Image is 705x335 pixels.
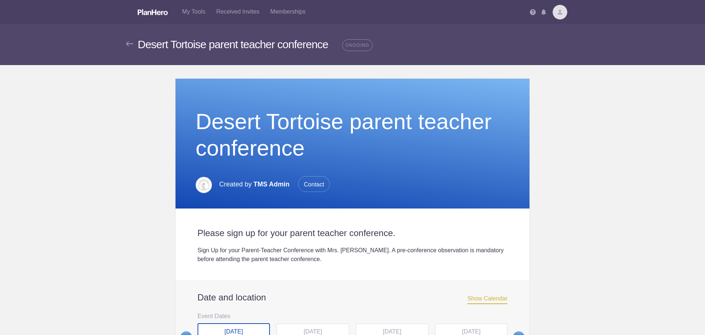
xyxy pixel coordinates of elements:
[553,5,567,19] img: Davatar
[530,9,536,15] img: Help icon
[138,38,328,50] span: Desert Tortoise parent teacher conference
[138,9,168,15] img: Logo white planhero
[541,9,546,15] img: Notifications
[304,328,322,335] span: [DATE]
[383,328,401,335] span: [DATE]
[462,328,480,335] span: [DATE]
[198,292,508,303] h2: Date and location
[219,176,330,192] p: Created by
[198,228,508,239] h2: Please sign up for your parent teacher conference.
[467,295,507,304] span: Show Calendar
[224,328,243,335] span: [DATE]
[196,177,212,193] img: Logo 14
[342,39,373,51] span: ONGOING
[298,176,330,192] span: Contact
[198,246,508,264] div: Sign Up for your Parent-Teacher Conference with Mrs. [PERSON_NAME]. A pre-conference observation ...
[196,108,510,161] h1: Desert Tortoise parent teacher conference
[126,41,133,46] img: Back arrow gray
[253,181,289,188] span: TMS Admin
[198,310,508,321] h3: Event Dates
